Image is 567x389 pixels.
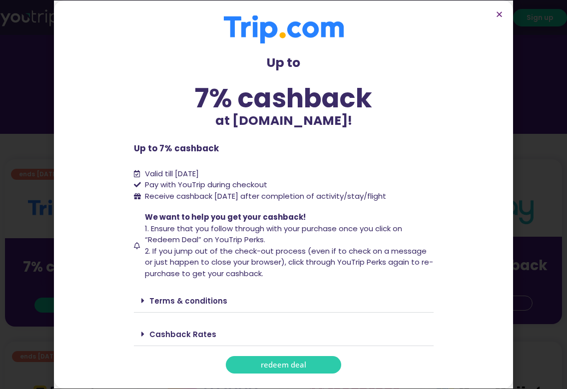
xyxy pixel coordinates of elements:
div: Cashback Rates [134,323,434,346]
span: 1. Ensure that you follow through with your purchase once you click on “Redeem Deal” on YouTrip P... [145,223,402,245]
a: Cashback Rates [149,329,216,340]
span: We want to help you get your cashback! [145,212,306,222]
p: at [DOMAIN_NAME]! [134,111,434,130]
a: Close [496,10,503,18]
b: Up to 7% cashback [134,142,219,154]
a: redeem deal [226,356,341,374]
p: Up to [134,53,434,72]
div: Terms & conditions [134,289,434,313]
span: 2. If you jump out of the check-out process (even if to check on a message or just happen to clos... [145,246,433,279]
div: 7% cashback [134,85,434,111]
span: Receive cashback [DATE] after completion of activity/stay/flight [145,191,386,201]
span: Pay with YouTrip during checkout [142,179,267,191]
a: Terms & conditions [149,296,227,306]
span: redeem deal [261,361,306,369]
span: Valid till [DATE] [145,168,199,179]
